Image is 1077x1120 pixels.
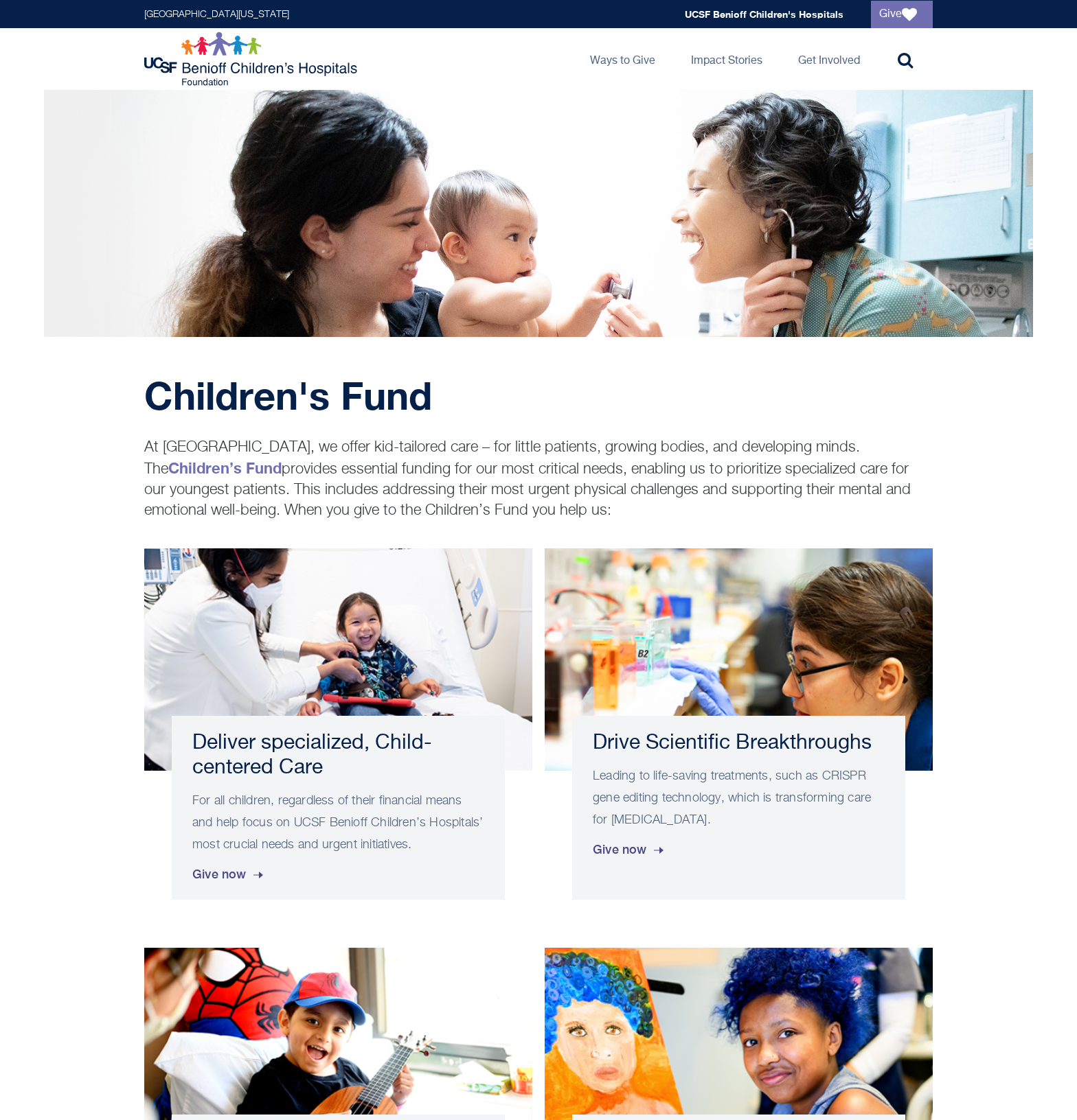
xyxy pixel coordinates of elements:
a: Give [871,1,933,28]
a: Drive Scientific Breakthroughs Leading to life-saving treatments, such as CRISPR gene editing tec... [545,548,933,900]
a: Impact Stories [680,28,773,90]
strong: Children's Fund [144,372,432,418]
p: At [GEOGRAPHIC_DATA], we offer kid-tailored care – for little patients, growing bodies, and devel... [144,437,933,521]
strong: Children’s Fund [168,459,282,477]
a: UCSF Benioff Children's Hospitals [685,8,843,20]
img: Logo for UCSF Benioff Children's Hospitals Foundation [144,32,361,86]
a: Children’s Fund [168,462,282,477]
span: Give now [593,831,666,868]
a: Deliver specialized, Child-centered Care For all children, regardless of their financial means an... [144,548,532,900]
h3: Drive Scientific Breakthroughs [593,731,885,756]
a: [GEOGRAPHIC_DATA][US_STATE] [144,10,289,19]
a: Get Involved [787,28,871,90]
span: Give now [192,856,266,893]
h3: Deliver specialized, Child-centered Care [192,731,484,780]
a: Ways to Give [579,28,666,90]
p: For all children, regardless of their financial means and help focus on UCSF Benioff Children’s H... [192,790,484,856]
p: Leading to life-saving treatments, such as CRISPR gene editing technology, which is transforming ... [593,765,885,831]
